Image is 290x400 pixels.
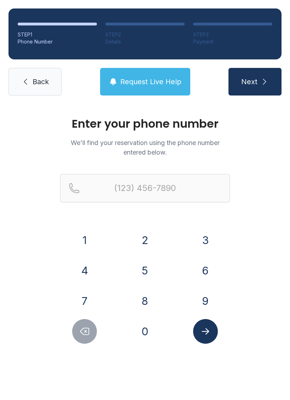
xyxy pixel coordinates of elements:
[193,289,218,313] button: 9
[133,289,157,313] button: 8
[193,38,272,45] div: Payment
[60,118,230,129] h1: Enter your phone number
[60,174,230,202] input: Reservation phone number
[193,31,272,38] div: STEP 3
[60,138,230,157] p: We'll find your reservation using the phone number entered below.
[120,77,181,87] span: Request Live Help
[193,319,218,344] button: Submit lookup form
[133,258,157,283] button: 5
[18,38,97,45] div: Phone Number
[105,31,185,38] div: STEP 2
[72,319,97,344] button: Delete number
[18,31,97,38] div: STEP 1
[241,77,257,87] span: Next
[72,228,97,253] button: 1
[33,77,49,87] span: Back
[133,228,157,253] button: 2
[193,228,218,253] button: 3
[133,319,157,344] button: 0
[105,38,185,45] div: Details
[193,258,218,283] button: 6
[72,258,97,283] button: 4
[72,289,97,313] button: 7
